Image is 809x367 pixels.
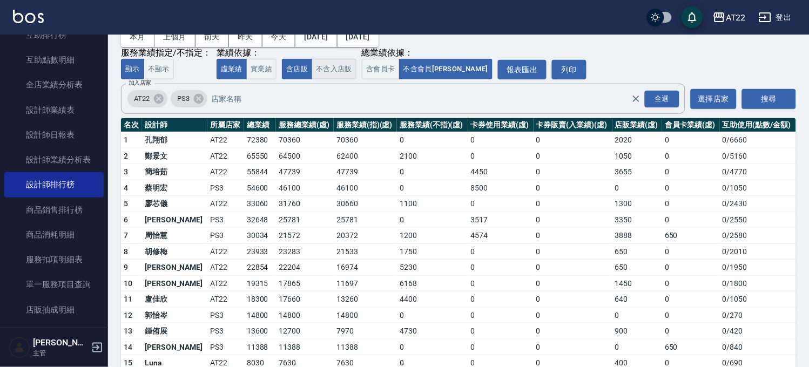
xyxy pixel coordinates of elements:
[207,323,244,339] td: PS3
[468,323,534,339] td: 0
[124,152,128,160] span: 2
[612,196,662,212] td: 1300
[720,118,796,132] th: 互助使用(點數/金額)
[207,132,244,148] td: AT22
[397,212,468,228] td: 0
[142,275,207,291] td: [PERSON_NAME]
[334,196,397,212] td: 30660
[4,123,104,147] a: 設計師日報表
[534,148,612,164] td: 0
[154,27,195,47] button: 上個月
[334,118,397,132] th: 服務業績(指)(虛)
[276,307,334,323] td: 14800
[276,118,334,132] th: 服務總業績(虛)
[612,118,662,132] th: 店販業績(虛)
[142,148,207,164] td: 鄭景文
[662,339,720,355] td: 650
[4,47,104,72] a: 互助點數明細
[276,132,334,148] td: 70360
[720,228,796,244] td: 0 / 2580
[124,167,128,176] span: 3
[244,307,277,323] td: 14800
[4,322,104,347] a: 顧客入金餘額表
[498,60,547,80] a: 報表匯出
[142,260,207,276] td: [PERSON_NAME]
[662,260,720,276] td: 0
[142,243,207,260] td: 胡修梅
[468,118,534,132] th: 卡券使用業績(虛)
[124,327,133,335] span: 13
[244,228,277,244] td: 30034
[397,180,468,196] td: 0
[276,148,334,164] td: 64500
[4,272,104,297] a: 單一服務項目查詢
[534,132,612,148] td: 0
[142,196,207,212] td: 廖芯儀
[144,59,174,80] button: 不顯示
[33,348,88,358] p: 主管
[142,164,207,180] td: 簡培茹
[534,164,612,180] td: 0
[334,228,397,244] td: 20372
[4,198,104,222] a: 商品銷售排行榜
[244,243,277,260] td: 23933
[142,339,207,355] td: [PERSON_NAME]
[124,358,133,367] span: 15
[142,291,207,308] td: 盧佳欣
[217,47,277,59] div: 業績依據：
[124,247,128,256] span: 8
[468,132,534,148] td: 0
[207,260,244,276] td: AT22
[217,59,247,80] button: 虛業績
[612,148,662,164] td: 1050
[612,307,662,323] td: 0
[397,307,468,323] td: 0
[244,164,277,180] td: 55844
[244,275,277,291] td: 19315
[244,291,277,308] td: 18300
[295,27,337,47] button: [DATE]
[142,118,207,132] th: 設計師
[468,260,534,276] td: 0
[121,118,142,132] th: 名次
[720,196,796,212] td: 0 / 2430
[662,275,720,291] td: 0
[142,132,207,148] td: 孔翔郁
[397,164,468,180] td: 0
[334,323,397,339] td: 7970
[662,228,720,244] td: 650
[276,291,334,308] td: 17660
[468,196,534,212] td: 0
[662,148,720,164] td: 0
[207,291,244,308] td: AT22
[276,275,334,291] td: 17865
[171,93,196,104] span: PS3
[334,148,397,164] td: 62400
[276,212,334,228] td: 25781
[720,323,796,339] td: 0 / 420
[171,90,207,107] div: PS3
[207,196,244,212] td: AT22
[142,307,207,323] td: 郭怡岑
[276,260,334,276] td: 22204
[207,275,244,291] td: AT22
[142,323,207,339] td: 鍾侑展
[124,135,128,144] span: 1
[244,323,277,339] td: 13600
[720,291,796,308] td: 0 / 1050
[207,164,244,180] td: AT22
[720,148,796,164] td: 0 / 5160
[276,339,334,355] td: 11388
[397,339,468,355] td: 0
[397,291,468,308] td: 4400
[612,228,662,244] td: 3888
[282,59,312,80] button: 含店販
[534,323,612,339] td: 0
[244,339,277,355] td: 11388
[534,196,612,212] td: 0
[4,247,104,272] a: 服務扣項明細表
[244,196,277,212] td: 33060
[334,180,397,196] td: 46100
[397,132,468,148] td: 0
[662,196,720,212] td: 0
